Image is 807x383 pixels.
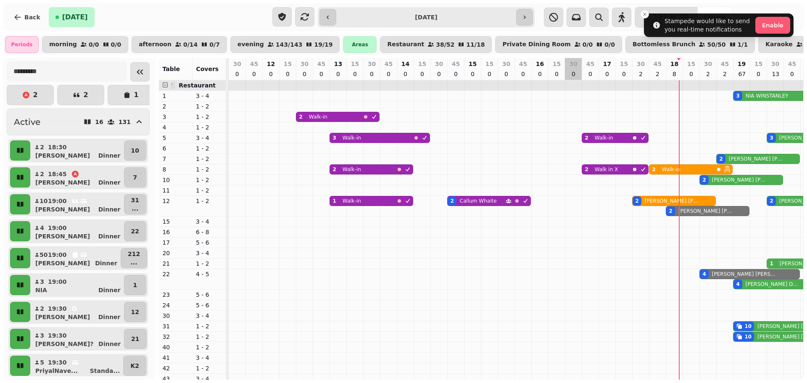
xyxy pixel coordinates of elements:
div: 2 [635,198,638,204]
p: 0 [402,70,409,78]
p: 0 [570,70,577,78]
p: morning [49,41,77,48]
button: [DATE] [49,7,95,27]
p: 7 [133,173,137,182]
p: 15 [620,60,628,68]
p: Bottomless Brunch [633,41,696,48]
p: 19 [738,60,746,68]
p: 0 [301,70,308,78]
p: 2 [33,92,37,98]
p: 0 [284,70,291,78]
p: 10 [40,197,45,205]
p: 3 - 4 [196,375,223,383]
p: Private Dining Room [502,41,570,48]
p: 1 - 2 [196,322,223,330]
p: 18:30 [48,143,67,151]
p: 38 / 52 [436,42,454,48]
button: 19130 [635,7,698,27]
p: 41 [162,354,189,362]
p: 2 [637,70,644,78]
span: Covers [196,66,219,72]
p: Dinner [98,205,121,214]
p: 8 [671,70,678,78]
p: 30 [301,60,309,68]
p: Dinner [98,286,121,294]
p: 3 - 4 [196,92,223,100]
p: 0 [469,70,476,78]
p: 5 - 6 [196,238,223,247]
p: 19:00 [48,197,67,205]
p: 16 [95,119,103,125]
p: 0 [435,70,442,78]
button: 1019:00[PERSON_NAME]Dinner [32,194,122,214]
p: 1 - 2 [196,259,223,268]
p: 1 [162,92,189,100]
p: 15 [162,217,189,226]
p: 19:30 [48,331,67,340]
p: Callum Whaite [460,198,497,204]
div: 2 [332,166,336,173]
div: 2 [770,198,773,204]
p: 10 [131,146,139,155]
span: Back [24,14,40,20]
p: 0 / 7 [209,42,220,48]
p: 5 - 6 [196,301,223,309]
p: 3 [40,331,45,340]
p: 45 [317,60,325,68]
p: 21 [131,335,139,343]
p: NIA WINSTANLEY [746,92,789,99]
span: 🍴 Restaurant [169,82,216,89]
button: 519:30PriyalNave...Standa... [32,356,121,376]
p: 2 [40,143,45,151]
p: Walk-in [662,166,680,173]
p: 1 - 2 [196,333,223,341]
p: 31 [162,322,189,330]
div: 3 [332,135,336,141]
button: Restaurant38/5211/18 [380,36,492,53]
p: 3 - 4 [196,134,223,142]
div: 2 [719,156,723,162]
p: 0 [335,70,341,78]
p: 0 [486,70,493,78]
button: 1 [124,275,146,295]
div: 2 [585,166,588,173]
p: [PERSON_NAME] [PERSON_NAME] [729,156,783,162]
button: Collapse sidebar [130,62,150,82]
p: 67 [738,70,745,78]
p: Walk in X [595,166,618,173]
p: 19:00 [48,277,67,286]
p: 1 - 2 [196,113,223,121]
p: 1 - 2 [196,123,223,132]
p: 8 [162,165,189,174]
button: Close toast [641,10,649,18]
button: 5019:00[PERSON_NAME]Dinner [32,248,119,268]
p: 15 [485,60,493,68]
p: 43 [162,375,189,383]
p: 3 - 4 [196,249,223,257]
p: PriyalNave... [35,367,78,375]
p: 13 [772,70,778,78]
p: 1 - 2 [196,144,223,153]
p: Dinner [98,178,121,187]
p: 0 [503,70,509,78]
p: afternoon [139,41,171,48]
p: 3 - 4 [196,354,223,362]
p: 4 [162,123,189,132]
p: Karaoke [765,41,793,48]
p: 5 - 6 [196,291,223,299]
p: 30 [435,60,443,68]
p: 1 - 2 [196,364,223,372]
button: 218:30[PERSON_NAME]Dinner [32,140,122,161]
div: 2 [450,198,454,204]
p: 24 [162,301,189,309]
h2: Active [14,116,40,128]
p: K2 [130,362,139,370]
p: 3 [40,277,45,286]
p: 19 / 19 [314,42,332,48]
p: 5 [162,134,189,142]
p: 0 [419,70,425,78]
p: [PERSON_NAME] [35,313,90,321]
p: 30 [502,60,510,68]
p: Walk-in [343,166,361,173]
p: 15 [553,60,561,68]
